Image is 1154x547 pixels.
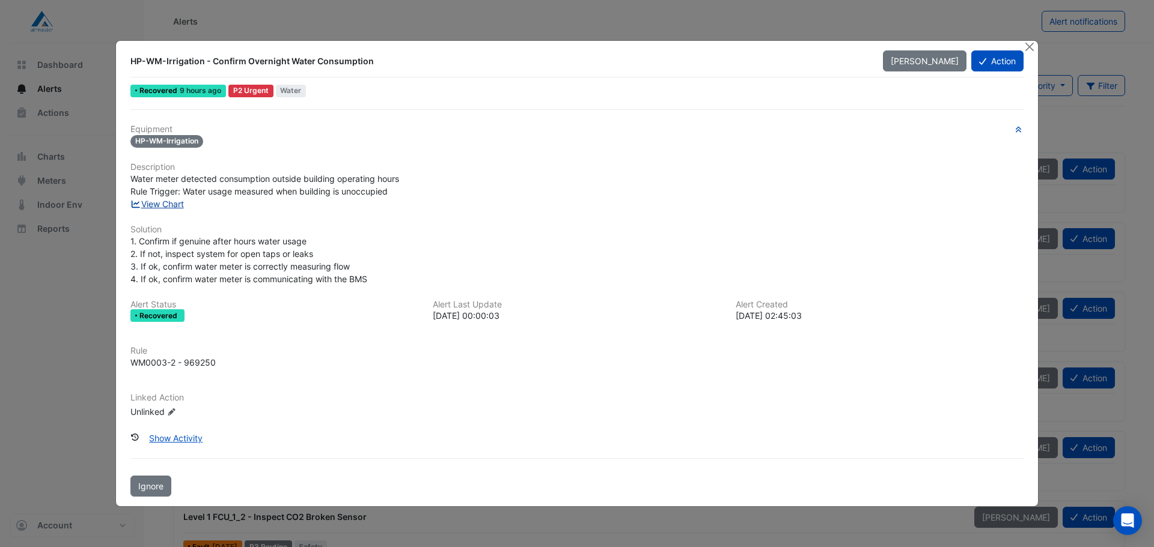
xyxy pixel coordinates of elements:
[736,300,1024,310] h6: Alert Created
[130,124,1024,134] h6: Equipment
[1023,41,1036,53] button: Close
[130,405,275,418] div: Unlinked
[433,309,721,322] div: [DATE] 00:00:03
[130,236,367,284] span: 1. Confirm if genuine after hours water usage 2. If not, inspect system for open taps or leaks 3....
[971,50,1024,71] button: Action
[130,174,399,196] span: Water meter detected consumption outside building operating hours Rule Trigger: Water usage measu...
[1113,506,1142,535] div: Open Intercom Messenger
[130,476,171,497] button: Ignore
[883,50,966,71] button: [PERSON_NAME]
[228,85,273,97] div: P2 Urgent
[736,309,1024,322] div: [DATE] 02:45:03
[139,87,180,94] span: Recovered
[138,481,163,491] span: Ignore
[130,135,203,148] span: HP-WM-Irrigation
[141,428,210,449] button: Show Activity
[180,86,221,95] span: Thu 09-Oct-2025 00:00 AEDT
[130,162,1024,172] h6: Description
[433,300,721,310] h6: Alert Last Update
[130,300,418,310] h6: Alert Status
[276,85,307,97] span: Water
[130,225,1024,235] h6: Solution
[130,199,184,209] a: View Chart
[139,312,180,319] span: Recovered
[891,56,959,66] span: [PERSON_NAME]
[130,393,1024,403] h6: Linked Action
[130,55,869,67] div: HP-WM-Irrigation - Confirm Overnight Water Consumption
[130,356,216,369] div: WM0003-2 - 969250
[130,346,1024,356] h6: Rule
[167,408,176,417] fa-icon: Edit Linked Action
